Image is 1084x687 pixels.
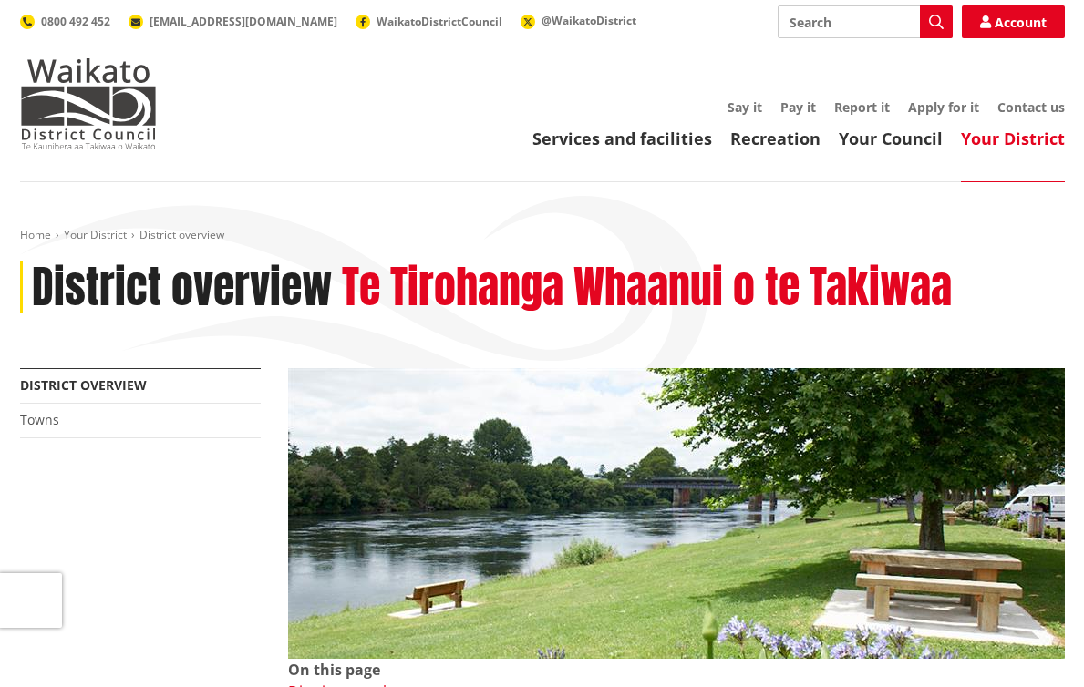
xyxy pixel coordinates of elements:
span: WaikatoDistrictCouncil [377,14,502,29]
span: District overview [139,227,224,242]
input: Search input [778,5,953,38]
a: Your District [961,128,1065,149]
a: District overview [20,376,147,394]
a: Your Council [839,128,943,149]
span: [EMAIL_ADDRESS][DOMAIN_NAME] [150,14,337,29]
a: 0800 492 452 [20,14,110,29]
a: Pay it [780,98,816,116]
a: Say it [728,98,762,116]
a: [EMAIL_ADDRESS][DOMAIN_NAME] [129,14,337,29]
h1: District overview [32,261,332,314]
img: Ngaruawahia 0015 [288,368,1065,659]
a: Account [962,5,1065,38]
span: @WaikatoDistrict [542,13,636,28]
a: Home [20,227,51,242]
img: Waikato District Council - Te Kaunihera aa Takiwaa o Waikato [20,58,157,149]
strong: On this page [288,660,380,680]
a: Services and facilities [532,128,712,149]
nav: breadcrumb [20,228,1065,243]
a: @WaikatoDistrict [521,13,636,28]
a: Your District [64,227,127,242]
a: Apply for it [908,98,979,116]
a: Recreation [730,128,821,149]
a: Contact us [997,98,1065,116]
h2: Te Tirohanga Whaanui o te Takiwaa [342,261,952,314]
a: Report it [834,98,890,116]
a: Towns [20,411,59,428]
span: 0800 492 452 [41,14,110,29]
a: WaikatoDistrictCouncil [356,14,502,29]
